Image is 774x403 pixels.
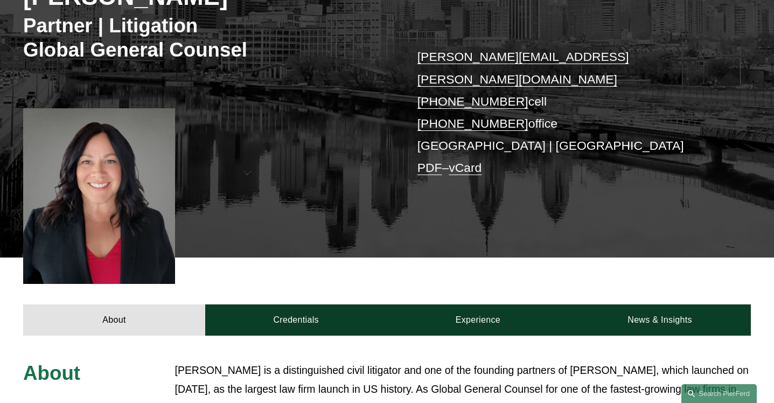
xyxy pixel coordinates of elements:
a: Credentials [205,304,387,336]
a: Search this site [681,384,757,403]
a: [PERSON_NAME][EMAIL_ADDRESS][PERSON_NAME][DOMAIN_NAME] [417,50,629,86]
a: About [23,304,205,336]
a: vCard [449,161,482,175]
h3: Partner | Litigation Global General Counsel [23,13,387,62]
a: [PHONE_NUMBER] [417,94,528,108]
a: PDF [417,161,442,175]
p: cell office [GEOGRAPHIC_DATA] | [GEOGRAPHIC_DATA] – [417,46,721,179]
a: [PHONE_NUMBER] [417,116,528,130]
span: About [23,362,80,384]
a: Experience [387,304,569,336]
a: News & Insights [569,304,751,336]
